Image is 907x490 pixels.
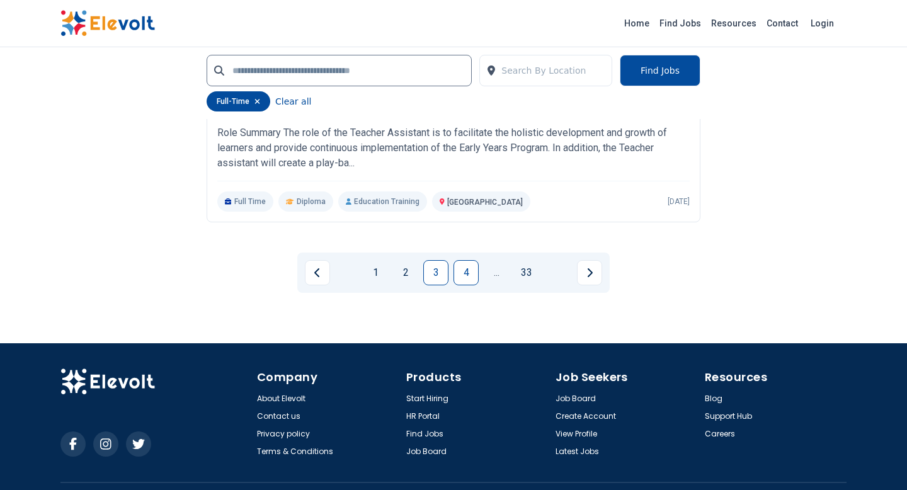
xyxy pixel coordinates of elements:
[217,125,690,171] p: Role Summary The role of the Teacher Assistant is to facilitate the holistic development and grow...
[803,11,841,36] a: Login
[705,394,722,404] a: Blog
[217,191,273,212] p: Full Time
[705,368,847,386] h4: Resources
[619,13,654,33] a: Home
[257,447,333,457] a: Terms & Conditions
[393,260,418,285] a: Page 2
[514,260,539,285] a: Page 33
[423,260,448,285] a: Page 3 is your current page
[556,429,597,439] a: View Profile
[556,447,599,457] a: Latest Jobs
[844,430,907,490] iframe: Chat Widget
[668,197,690,207] p: [DATE]
[217,86,690,212] a: Aga Khan Development Network - AKDNKindergarten Teacher Assistant[PERSON_NAME] Development Networ...
[406,368,548,386] h4: Products
[305,260,602,285] ul: Pagination
[705,429,735,439] a: Careers
[257,368,399,386] h4: Company
[484,260,509,285] a: Jump forward
[705,411,752,421] a: Support Hub
[447,198,523,207] span: [GEOGRAPHIC_DATA]
[406,447,447,457] a: Job Board
[60,368,155,395] img: Elevolt
[257,429,310,439] a: Privacy policy
[257,411,300,421] a: Contact us
[60,10,155,37] img: Elevolt
[297,197,326,207] span: Diploma
[207,91,270,111] div: full-time
[620,55,700,86] button: Find Jobs
[577,260,602,285] a: Next page
[556,394,596,404] a: Job Board
[556,368,697,386] h4: Job Seekers
[338,191,427,212] p: Education Training
[406,411,440,421] a: HR Portal
[257,394,305,404] a: About Elevolt
[453,260,479,285] a: Page 4
[406,394,448,404] a: Start Hiring
[706,13,762,33] a: Resources
[762,13,803,33] a: Contact
[654,13,706,33] a: Find Jobs
[556,411,616,421] a: Create Account
[305,260,330,285] a: Previous page
[406,429,443,439] a: Find Jobs
[363,260,388,285] a: Page 1
[275,91,311,111] button: Clear all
